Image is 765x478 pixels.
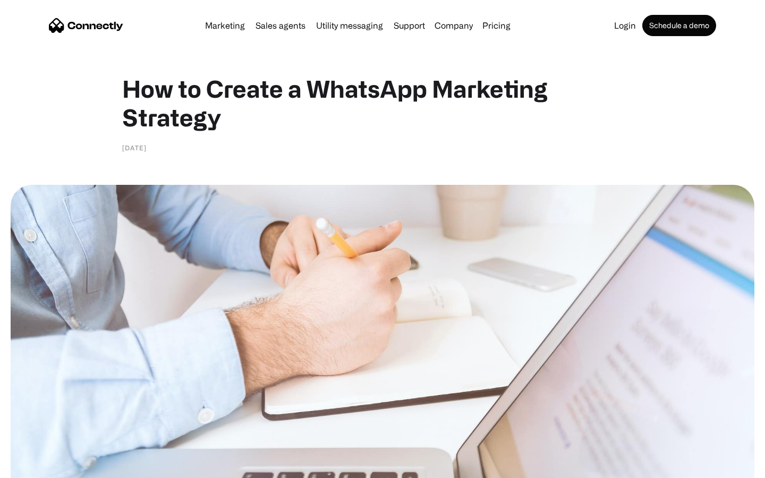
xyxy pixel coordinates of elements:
a: Utility messaging [312,21,387,30]
ul: Language list [21,459,64,474]
a: Pricing [478,21,515,30]
a: Login [610,21,640,30]
a: Schedule a demo [642,15,716,36]
aside: Language selected: English [11,459,64,474]
div: [DATE] [122,142,147,153]
a: Sales agents [251,21,310,30]
a: Marketing [201,21,249,30]
div: Company [435,18,473,33]
a: Support [389,21,429,30]
h1: How to Create a WhatsApp Marketing Strategy [122,74,643,132]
